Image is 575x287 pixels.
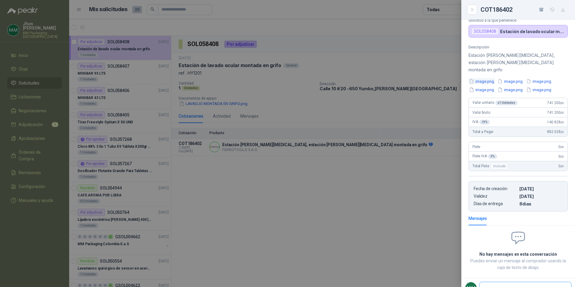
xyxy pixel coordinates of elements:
p: Puedes enviar un mensaje al comprador usando la caja de texto de abajo. [469,258,568,271]
p: Días de entrega [474,201,517,206]
p: Estación de lavado ocular montada en grifo [500,29,565,34]
p: Solicitud a la que pertenece [469,18,568,23]
span: Valor bruto [472,110,490,115]
span: Flete IVA [472,154,497,159]
p: [DATE] [519,194,563,199]
span: ,00 [560,101,564,105]
span: ,00 [560,165,564,168]
p: Estación [PERSON_NAME][MEDICAL_DATA], estación [PERSON_NAME][MEDICAL_DATA] montada en grifo [469,52,568,73]
span: 741.200 [547,110,564,115]
p: Descripción [469,45,568,49]
span: ,00 [560,121,564,124]
span: Total Flete [472,162,509,170]
div: Incluido [490,162,508,170]
span: Valor unitario [472,100,518,105]
button: image.png [497,87,523,93]
div: 0 % [488,154,497,159]
button: image.png [526,78,552,85]
span: 0 [558,145,564,149]
button: image.png [469,87,495,93]
span: 0 [558,154,564,159]
button: image.png [497,78,523,85]
div: 19 % [479,120,490,125]
button: image.png [526,87,552,93]
span: ,00 [560,111,564,114]
span: Flete [472,145,480,149]
button: image.png [469,78,495,85]
div: Mensajes [469,215,487,222]
p: Validez [474,194,517,199]
span: 882.028 [547,130,564,134]
span: 0 [558,164,564,168]
div: x 1 Unidades [495,100,518,105]
span: 741.200 [547,101,564,105]
span: ,00 [560,130,564,134]
p: Fecha de creación [474,186,517,191]
h2: No hay mensajes en esta conversación [469,251,568,258]
span: Total a Pagar [472,130,494,134]
span: 140.828 [547,120,564,124]
div: COT186402 [481,5,568,14]
span: ,00 [560,145,564,149]
button: Close [469,6,476,13]
span: ,00 [560,155,564,158]
p: 8 dias [519,201,563,206]
div: SOL058408 [471,28,499,35]
p: [DATE] [519,186,563,191]
span: IVA [472,120,490,125]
